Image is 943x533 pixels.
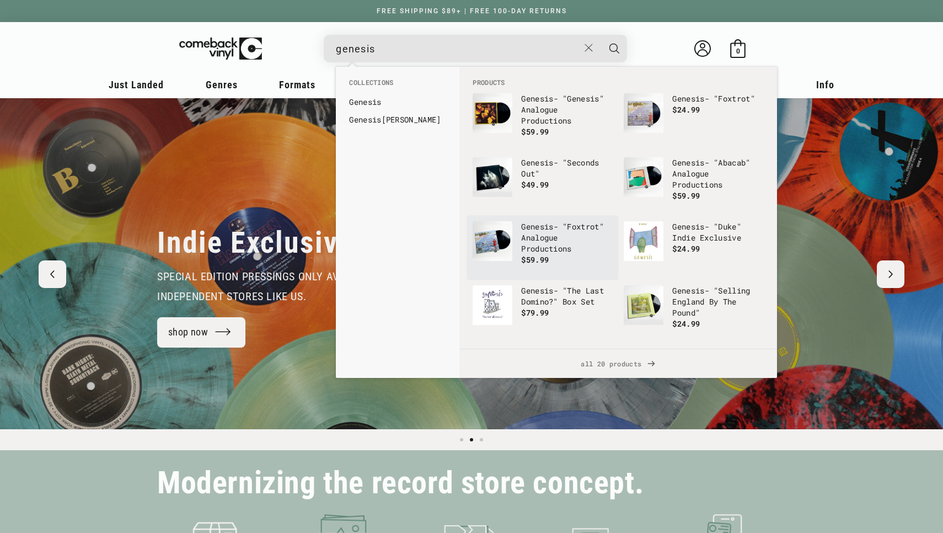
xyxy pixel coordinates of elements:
[579,36,599,60] button: Close
[157,270,410,303] span: special edition pressings only available from independent stores like us.
[457,435,467,445] button: Load slide 1 of 3
[624,93,764,146] a: Genesis - "Foxtrot" Genesis- "Foxtrot" $24.99
[672,285,764,318] p: - "Selling England By The Pound"
[467,88,618,152] li: products: Genesis - "Genesis" Analogue Productions
[473,157,512,197] img: Genesis - "Seconds Out"
[618,216,769,280] li: products: Genesis - "Duke" Indie Exclusive
[467,78,769,88] li: Products
[349,114,446,125] a: Genesis[PERSON_NAME]
[473,93,512,133] img: Genesis - "Genesis" Analogue Productions
[521,285,553,296] b: Genesis
[336,67,459,134] div: Collections
[672,243,700,254] span: $24.99
[672,285,704,296] b: Genesis
[618,344,769,410] li: products: Genesis - "A Trick Of The Tail" Analogue Productions
[521,307,549,318] span: $79.99
[473,221,613,274] a: Genesis - "Foxtrot" Analogue Productions Genesis- "Foxtrot" Analogue Productions $59.99
[624,93,663,133] img: Genesis - "Foxtrot"
[468,349,768,378] span: all 20 products
[473,285,512,325] img: Genesis - "The Last Domino?" Box Set
[521,126,549,137] span: $59.99
[109,79,164,90] span: Just Landed
[521,157,553,168] b: Genesis
[672,104,700,115] span: $24.99
[157,317,245,348] a: shop now
[467,216,618,280] li: products: Genesis - "Foxtrot" Analogue Productions
[672,93,704,104] b: Genesis
[624,285,764,338] a: Genesis - "Selling England By The Pound" Genesis- "Selling England By The Pound" $24.99
[467,344,618,408] li: products: Genesis - "Turn It On Again (The Hits)"
[459,67,777,349] div: Products
[672,93,764,104] p: - "Foxtrot"
[521,179,549,190] span: $49.99
[467,280,618,344] li: products: Genesis - "The Last Domino?" Box Set
[344,111,452,129] li: collections: Genesis Owusu
[157,225,368,261] h2: Indie Exclusives
[672,318,700,329] span: $24.99
[624,285,663,325] img: Genesis - "Selling England By The Pound"
[473,221,512,261] img: Genesis - "Foxtrot" Analogue Productions
[279,79,315,90] span: Formats
[473,157,613,210] a: Genesis - "Seconds Out" Genesis- "Seconds Out" $49.99
[349,97,381,107] b: Genesis
[459,349,777,378] a: all 20 products
[366,7,578,15] a: FREE SHIPPING $89+ | FREE 100-DAY RETURNS
[624,221,764,274] a: Genesis - "Duke" Indie Exclusive Genesis- "Duke" Indie Exclusive $24.99
[624,221,663,261] img: Genesis - "Duke" Indie Exclusive
[206,79,238,90] span: Genres
[624,157,764,210] a: Genesis - "Abacab" Analogue Productions Genesis- "Abacab" Analogue Productions $59.99
[618,152,769,216] li: products: Genesis - "Abacab" Analogue Productions
[521,285,613,307] p: - "The Last Domino?" Box Set
[349,114,381,125] b: Genesis
[672,221,764,243] p: - "Duke" Indie Exclusive
[521,93,613,126] p: - " " Analogue Productions
[624,157,663,197] img: Genesis - "Abacab" Analogue Productions
[459,349,777,378] div: View All
[521,93,553,104] b: Genesis
[39,260,66,288] button: Previous slide
[521,157,613,179] p: - "Seconds Out"
[521,221,553,232] b: Genesis
[521,221,613,254] p: - "Foxtrot" Analogue Productions
[618,280,769,344] li: products: Genesis - "Selling England By The Pound"
[672,157,764,190] p: - "Abacab" Analogue Productions
[157,470,644,496] h2: Modernizing the record store concept.
[877,260,904,288] button: Next slide
[473,93,613,146] a: Genesis - "Genesis" Analogue Productions Genesis- "Genesis" Analogue Productions $59.99
[324,35,627,62] div: Search
[473,285,613,338] a: Genesis - "The Last Domino?" Box Set Genesis- "The Last Domino?" Box Set $79.99
[336,38,579,60] input: When autocomplete results are available use up and down arrows to review and enter to select
[467,435,476,445] button: Load slide 2 of 3
[601,35,628,62] button: Search
[618,88,769,152] li: products: Genesis - "Foxtrot"
[672,190,700,201] span: $59.99
[672,221,704,232] b: Genesis
[344,93,452,111] li: collections: Genesis
[349,97,446,108] a: Genesis
[736,47,740,55] span: 0
[816,79,834,90] span: Info
[476,435,486,445] button: Load slide 3 of 3
[344,78,452,93] li: Collections
[672,157,704,168] b: Genesis
[467,152,618,216] li: products: Genesis - "Seconds Out"
[521,254,549,265] span: $59.99
[567,93,599,104] b: Genesis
